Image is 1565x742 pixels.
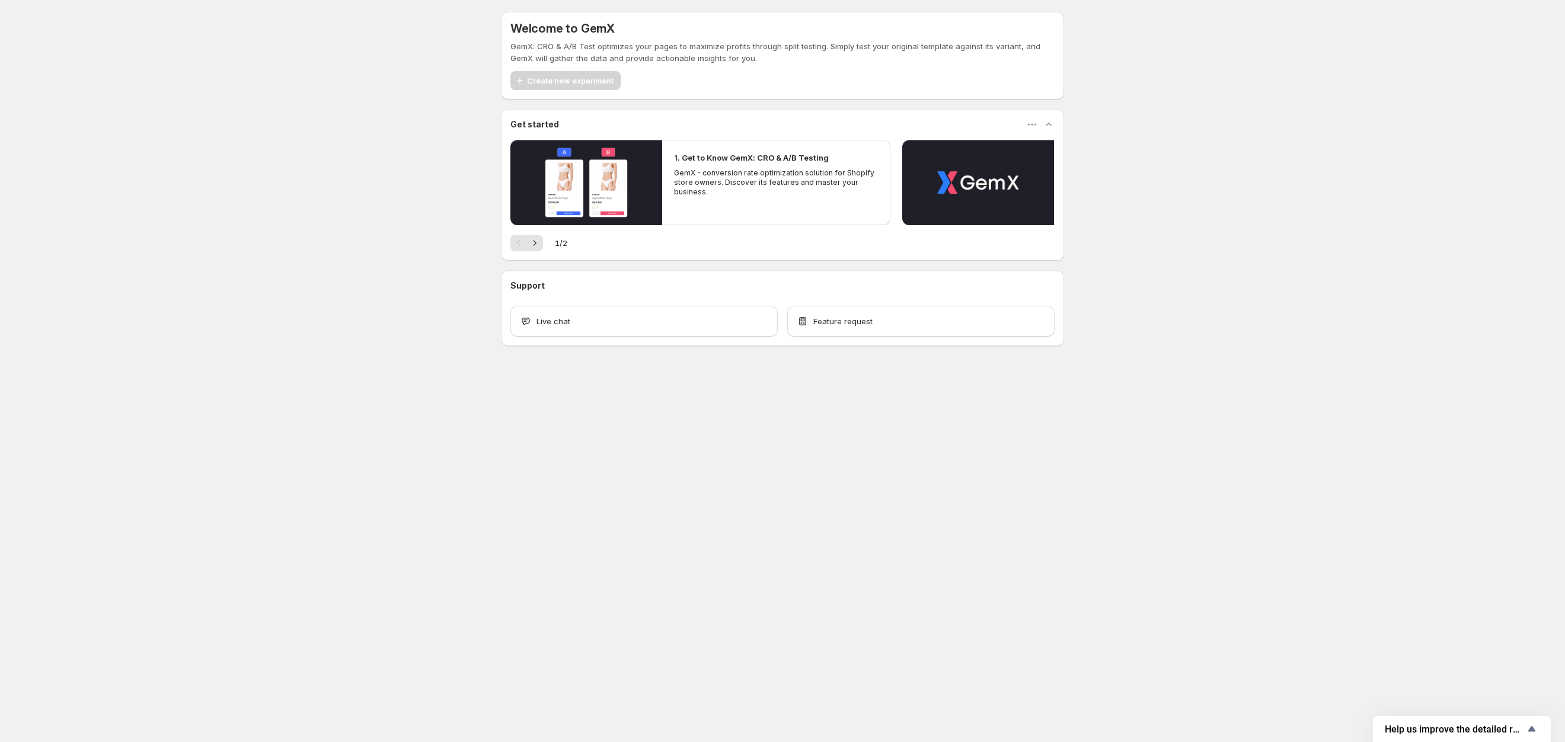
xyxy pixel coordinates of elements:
[510,119,559,130] h3: Get started
[510,140,662,225] button: Play video
[526,235,543,251] button: Next
[813,315,873,327] span: Feature request
[1385,724,1525,735] span: Help us improve the detailed report for A/B campaigns
[510,40,1055,64] p: GemX: CRO & A/B Test optimizes your pages to maximize profits through split testing. Simply test ...
[536,315,570,327] span: Live chat
[510,21,615,36] h5: Welcome to GemX
[510,235,543,251] nav: Pagination
[674,168,878,197] p: GemX - conversion rate optimization solution for Shopify store owners. Discover its features and ...
[510,280,545,292] h3: Support
[555,237,567,249] span: 1 / 2
[902,140,1054,225] button: Play video
[674,152,829,164] h2: 1. Get to Know GemX: CRO & A/B Testing
[1385,722,1539,736] button: Show survey - Help us improve the detailed report for A/B campaigns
